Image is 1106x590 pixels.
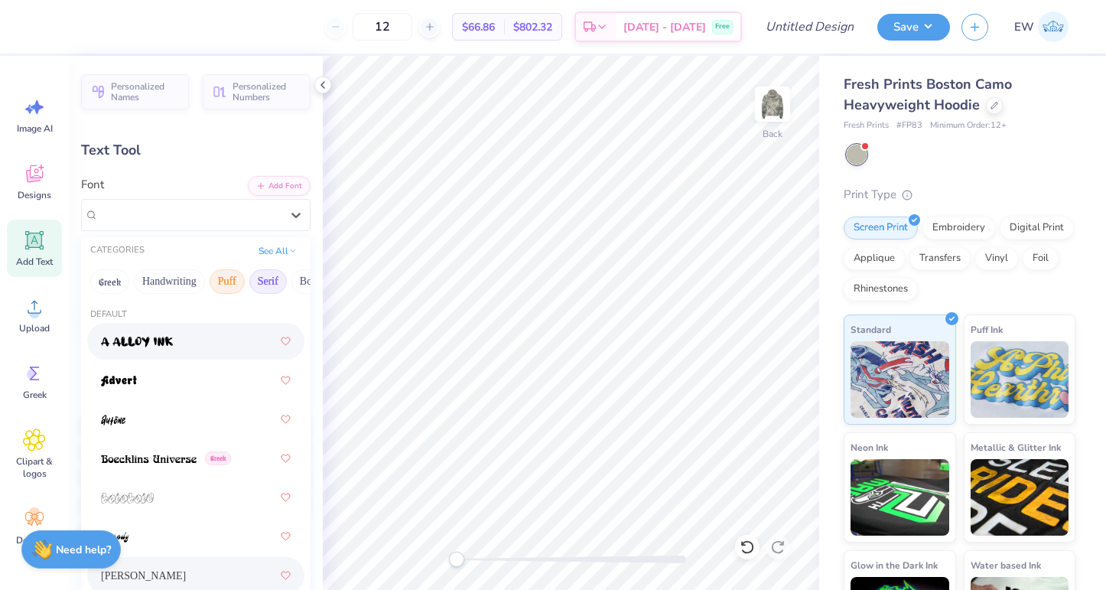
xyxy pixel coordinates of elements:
img: a Alloy Ink [101,337,173,347]
span: Fresh Prints Boston Camo Heavyweight Hoodie [844,75,1012,114]
div: Screen Print [844,217,918,240]
div: Embroidery [922,217,995,240]
img: Standard [851,341,949,418]
button: Personalized Numbers [203,74,311,109]
span: Free [715,21,730,32]
span: Puff Ink [971,321,1003,337]
button: Save [877,14,950,41]
button: Personalized Names [81,74,189,109]
span: Image AI [17,122,53,135]
img: Emma Webster [1038,11,1069,42]
div: Applique [844,247,905,270]
span: Fresh Prints [844,119,889,132]
div: Rhinestones [844,278,918,301]
div: Back [763,127,782,141]
div: Digital Print [1000,217,1074,240]
span: Minimum Order: 12 + [930,119,1007,132]
span: $66.86 [462,19,495,35]
img: Metallic & Glitter Ink [971,459,1069,536]
img: Back [757,89,788,119]
span: Upload [19,322,50,334]
span: Greek [205,451,231,465]
div: Accessibility label [449,552,464,567]
button: Bold [291,269,329,294]
img: Advert [101,376,137,386]
button: Add Font [248,176,311,196]
button: Handwriting [134,269,205,294]
span: Neon Ink [851,439,888,455]
a: EW [1007,11,1075,42]
span: Greek [23,389,47,401]
span: Add Text [16,256,53,268]
span: Decorate [16,534,53,546]
img: bolobolu [101,493,154,504]
span: Metallic & Glitter Ink [971,439,1061,455]
span: Personalized Names [111,81,180,103]
span: Clipart & logos [9,455,60,480]
span: Designs [18,189,51,201]
span: EW [1014,18,1034,36]
img: Autone [101,415,125,425]
span: $802.32 [513,19,552,35]
button: Greek [90,269,129,294]
span: Personalized Numbers [233,81,301,103]
input: Untitled Design [753,11,866,42]
img: Puff Ink [971,341,1069,418]
div: Default [81,308,311,321]
button: Serif [249,269,287,294]
div: Vinyl [975,247,1018,270]
input: – – [353,13,412,41]
span: [PERSON_NAME] [101,568,186,584]
label: Font [81,176,104,194]
div: Foil [1023,247,1059,270]
span: Standard [851,321,891,337]
span: Glow in the Dark Ink [851,557,938,573]
button: Puff [210,269,245,294]
div: Text Tool [81,140,311,161]
div: Print Type [844,186,1075,204]
span: Water based Ink [971,557,1041,573]
div: CATEGORIES [90,244,145,257]
img: Boecklins Universe [101,454,197,465]
strong: Need help? [56,543,111,557]
button: See All [254,243,301,259]
img: Neon Ink [851,459,949,536]
span: # FP83 [896,119,922,132]
span: [DATE] - [DATE] [623,19,706,35]
div: Transfers [909,247,971,270]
